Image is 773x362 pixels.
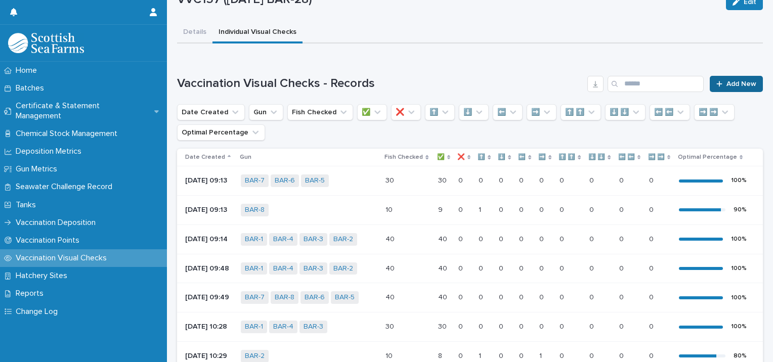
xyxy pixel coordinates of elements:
[12,289,52,298] p: Reports
[539,291,546,302] p: 0
[177,166,763,196] tr: [DATE] 09:13BAR-7 BAR-6 BAR-5 3030 3030 00 00 00 00 00 00 00 00 00 100%
[273,323,293,331] a: BAR-4
[458,233,465,244] p: 0
[177,312,763,342] tr: [DATE] 10:28BAR-1 BAR-4 BAR-3 3030 3030 00 00 00 00 00 00 00 00 00 100%
[425,104,455,120] button: ⬆️
[649,262,656,273] p: 0
[245,235,263,244] a: BAR-1
[185,235,233,244] p: [DATE] 09:14
[648,152,665,163] p: ➡️ ➡️
[458,262,465,273] p: 0
[479,350,483,360] p: 1
[499,204,505,214] p: 0
[273,235,293,244] a: BAR-4
[458,174,465,185] p: 0
[560,233,566,244] p: 0
[605,104,646,120] button: ⬇️ ⬇️
[177,254,763,283] tr: [DATE] 09:48BAR-1 BAR-4 BAR-3 BAR-2 4040 4040 00 00 00 00 00 00 00 00 00 100%
[539,174,546,185] p: 0
[499,321,505,331] p: 0
[12,182,120,192] p: Seawater Challenge Record
[649,350,656,360] p: 0
[589,262,596,273] p: 0
[391,104,421,120] button: ❌
[12,101,154,120] p: Certificate & Statement Management
[499,291,505,302] p: 0
[493,104,523,120] button: ⬅️
[357,104,387,120] button: ✅
[304,264,323,273] a: BAR-3
[185,206,233,214] p: [DATE] 09:13
[287,104,353,120] button: Fish Checked
[275,293,294,302] a: BAR-8
[519,262,526,273] p: 0
[608,76,704,92] input: Search
[519,321,526,331] p: 0
[560,321,566,331] p: 0
[385,291,397,302] p: 40
[618,152,635,163] p: ⬅️ ⬅️
[458,204,465,214] p: 0
[479,321,485,331] p: 0
[438,262,449,273] p: 40
[589,174,596,185] p: 0
[588,152,605,163] p: ⬇️ ⬇️
[619,321,626,331] p: 0
[619,233,626,244] p: 0
[437,152,445,163] p: ✅
[12,164,65,174] p: Gun Metrics
[305,176,325,185] a: BAR-5
[438,350,444,360] p: 8
[177,124,265,141] button: Optimal Percentage
[518,152,526,163] p: ⬅️
[177,224,763,254] tr: [DATE] 09:14BAR-1 BAR-4 BAR-3 BAR-2 4040 4040 00 00 00 00 00 00 00 00 00 100%
[304,235,323,244] a: BAR-3
[12,218,104,228] p: Vaccination Deposition
[304,323,323,331] a: BAR-3
[12,200,44,210] p: Tanks
[12,236,88,245] p: Vaccination Points
[245,206,265,214] a: BAR-8
[589,350,596,360] p: 0
[245,293,265,302] a: BAR-7
[734,206,747,213] div: 90 %
[459,104,489,120] button: ⬇️
[589,233,596,244] p: 0
[438,291,449,302] p: 40
[185,293,233,302] p: [DATE] 09:49
[12,271,75,281] p: Hatchery Sites
[438,174,449,185] p: 30
[559,152,575,163] p: ⬆️ ⬆️
[12,83,52,93] p: Batches
[649,174,656,185] p: 0
[177,104,245,120] button: Date Created
[12,147,90,156] p: Deposition Metrics
[499,350,505,360] p: 0
[498,152,505,163] p: ⬇️
[457,152,465,163] p: ❌
[333,235,353,244] a: BAR-2
[385,174,396,185] p: 30
[478,152,485,163] p: ⬆️
[385,350,395,360] p: 10
[539,350,544,360] p: 1
[384,152,423,163] p: Fish Checked
[499,262,505,273] p: 0
[678,152,737,163] p: Optimal Percentage
[479,233,485,244] p: 0
[12,66,45,75] p: Home
[726,80,756,87] span: Add New
[479,291,485,302] p: 0
[527,104,556,120] button: ➡️
[479,204,483,214] p: 1
[519,204,526,214] p: 0
[619,174,626,185] p: 0
[649,321,656,331] p: 0
[335,293,355,302] a: BAR-5
[731,236,747,243] div: 100 %
[731,294,747,301] div: 100 %
[458,291,465,302] p: 0
[212,22,303,43] button: Individual Visual Checks
[589,321,596,331] p: 0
